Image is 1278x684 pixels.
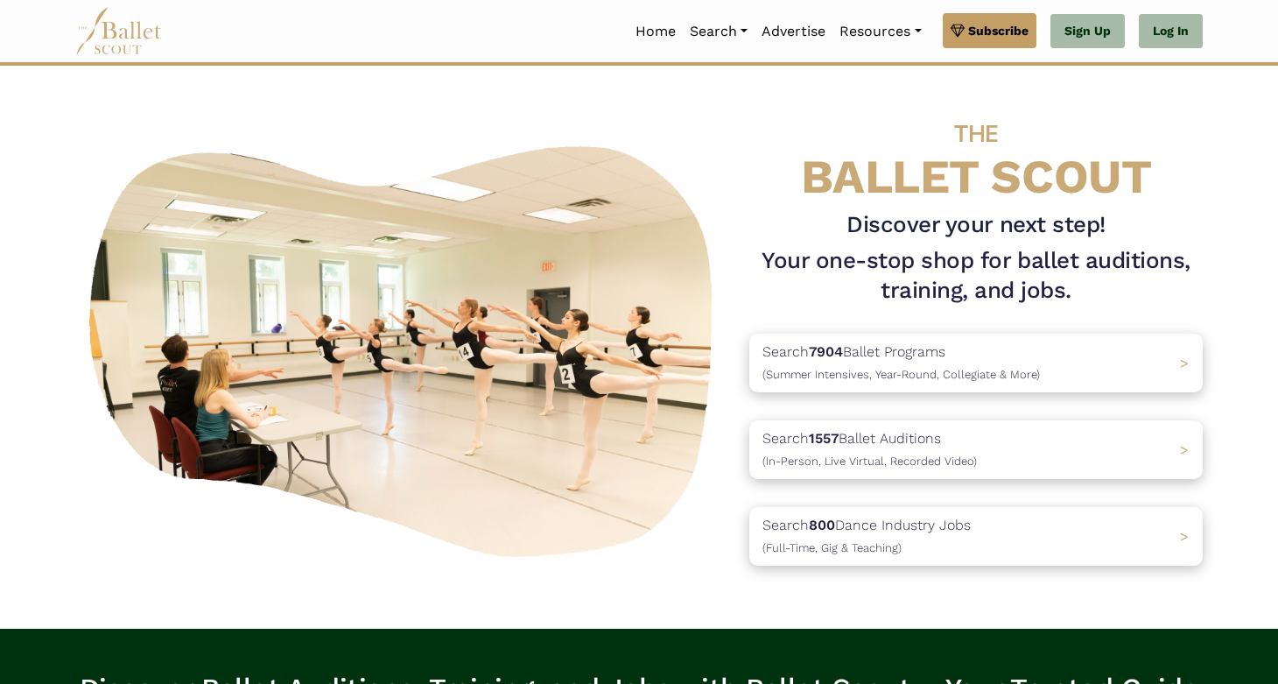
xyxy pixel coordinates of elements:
span: THE [954,119,998,148]
a: Search1557Ballet Auditions(In-Person, Live Virtual, Recorded Video) > [749,420,1203,479]
img: A group of ballerinas talking to each other in a ballet studio [75,127,735,568]
span: (In-Person, Live Virtual, Recorded Video) [762,455,977,468]
a: Log In [1139,14,1203,49]
b: 800 [809,517,835,533]
a: Search800Dance Industry Jobs(Full-Time, Gig & Teaching) > [749,507,1203,566]
h1: Your one-stop shop for ballet auditions, training, and jobs. [749,246,1203,306]
a: Search [683,13,755,50]
span: > [1180,528,1189,545]
b: 1557 [809,430,839,447]
span: (Summer Intensives, Year-Round, Collegiate & More) [762,368,1040,381]
a: Advertise [755,13,832,50]
span: Subscribe [968,21,1029,40]
span: > [1180,355,1189,371]
span: > [1180,441,1189,458]
a: Search7904Ballet Programs(Summer Intensives, Year-Round, Collegiate & More)> [749,334,1203,392]
h3: Discover your next step! [749,210,1203,240]
img: gem.svg [951,21,965,40]
a: Home [628,13,683,50]
b: 7904 [809,343,843,360]
p: Search Ballet Auditions [762,427,977,472]
p: Search Ballet Programs [762,341,1040,385]
a: Resources [832,13,928,50]
p: Search Dance Industry Jobs [762,514,971,559]
a: Subscribe [943,13,1036,48]
a: Sign Up [1050,14,1125,49]
span: (Full-Time, Gig & Teaching) [762,541,902,554]
h4: BALLET SCOUT [749,101,1203,203]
